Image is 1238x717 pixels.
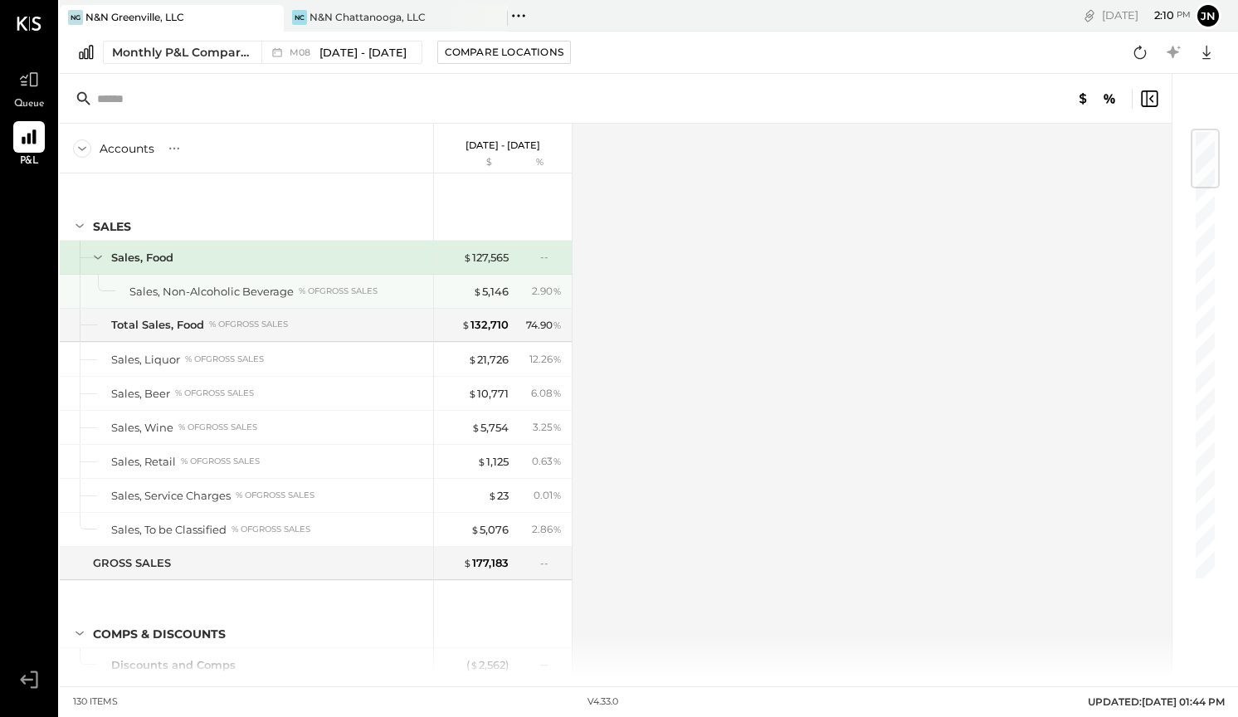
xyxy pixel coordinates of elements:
div: Accounts [100,140,154,157]
div: Total Sales, Food [111,317,204,333]
button: jn [1195,2,1221,29]
span: [DATE] - [DATE] [319,45,407,61]
div: v 4.33.0 [587,695,618,709]
div: % [513,156,567,169]
div: copy link [1081,7,1098,24]
div: % of GROSS SALES [175,388,254,399]
div: 23 [488,488,509,504]
span: $ [470,523,480,536]
p: [DATE] - [DATE] [465,139,540,151]
div: 132,710 [461,317,509,333]
div: SALES [93,218,131,235]
div: Sales, Service Charges [111,488,231,504]
div: % of GROSS SALES [209,319,288,330]
span: % [553,420,562,433]
div: [DATE] [1102,7,1191,23]
span: $ [461,318,470,331]
span: % [553,488,562,501]
div: 74.90 [526,318,562,333]
div: 6.08 [531,386,562,401]
div: % of GROSS SALES [232,524,310,535]
div: 3.25 [533,420,562,435]
button: Monthly P&L Comparison M08[DATE] - [DATE] [103,41,422,64]
div: Discounts and Comps [111,657,236,673]
div: % of GROSS SALES [178,422,257,433]
div: 0.01 [534,488,562,503]
span: Queue [14,97,45,112]
span: M08 [290,48,315,57]
div: Sales, Wine [111,420,173,436]
div: $ [442,156,509,169]
div: 2.86 [532,522,562,537]
div: 10,771 [468,386,509,402]
div: Monthly P&L Comparison [112,44,251,61]
span: $ [470,658,479,671]
div: Sales, Non-Alcoholic Beverage [129,284,294,300]
div: % of GROSS SALES [299,285,378,297]
div: 1,125 [477,454,509,470]
span: $ [468,353,477,366]
div: 5,146 [473,284,509,300]
div: % of GROSS SALES [185,354,264,365]
span: UPDATED: [DATE] 01:44 PM [1088,695,1225,708]
div: N&N Greenville, LLC [85,10,184,24]
button: Compare Locations [437,41,571,64]
span: % [553,454,562,467]
span: $ [471,421,480,434]
div: N&N Chattanooga, LLC [309,10,426,24]
div: 5,076 [470,522,509,538]
div: Sales, Liquor [111,352,180,368]
a: P&L [1,121,57,169]
div: Sales, Beer [111,386,170,402]
div: Comps & Discounts [93,626,226,642]
div: -- [540,657,562,671]
div: Compare Locations [445,45,563,59]
div: -- [540,250,562,264]
div: GROSS SALES [93,555,171,571]
span: % [553,318,562,331]
span: $ [463,251,472,264]
span: % [553,386,562,399]
div: % of GROSS SALES [236,490,314,501]
span: $ [488,489,497,502]
div: Sales, Food [111,250,173,266]
div: 177,183 [463,555,509,571]
div: Sales, Retail [111,454,176,470]
div: -- [540,556,562,570]
span: % [553,352,562,365]
span: $ [468,387,477,400]
div: ( 2,562 ) [466,657,509,673]
div: 127,565 [463,250,509,266]
span: % [553,522,562,535]
div: 2.90 [532,284,562,299]
span: $ [477,455,486,468]
div: % of GROSS SALES [181,456,260,467]
div: 21,726 [468,352,509,368]
span: $ [463,556,472,569]
div: 12.26 [529,352,562,367]
div: NC [292,10,307,25]
span: $ [473,285,482,298]
span: % [553,284,562,297]
div: NG [68,10,83,25]
div: 5,754 [471,420,509,436]
div: 0.63 [532,454,562,469]
div: Sales, To be Classified [111,522,227,538]
span: P&L [20,154,39,169]
div: 130 items [73,695,118,709]
a: Queue [1,64,57,112]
